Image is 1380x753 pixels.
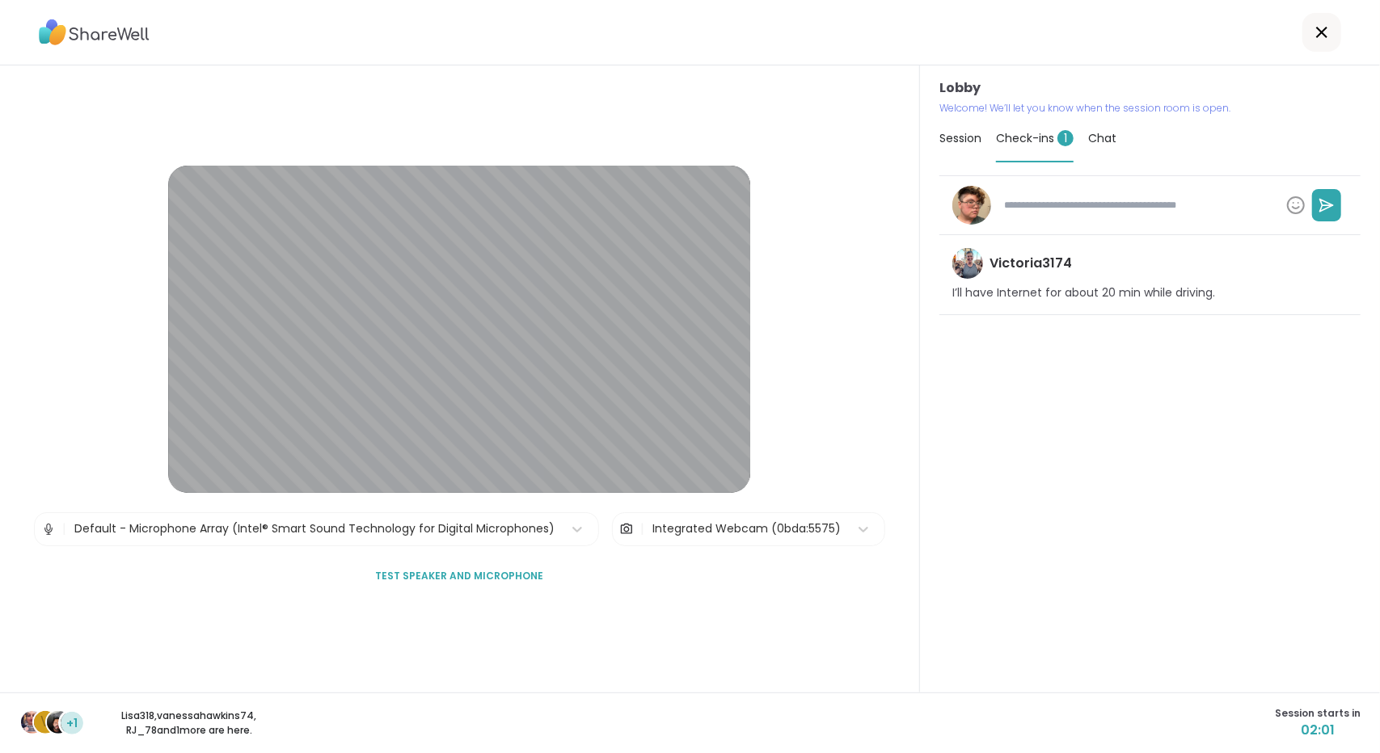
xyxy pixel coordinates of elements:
img: Victoria3174 [952,248,983,279]
span: 1 [1057,130,1074,146]
span: Chat [1088,130,1116,146]
h4: Victoria3174 [990,255,1072,272]
span: +1 [66,715,78,732]
img: Lisa318 [21,711,44,734]
img: ShareWell Logo [39,14,150,51]
img: Coffee4Jordan [952,186,991,225]
img: RJ_78 [47,711,70,734]
div: Default - Microphone Array (Intel® Smart Sound Technology for Digital Microphones) [74,520,555,537]
h3: Lobby [939,78,1361,98]
p: I’ll have Internet for about 20 min while driving. [952,285,1215,301]
span: Session [939,130,981,146]
img: Camera [619,513,634,545]
span: | [62,513,66,545]
img: Microphone [41,513,56,545]
span: Test speaker and microphone [375,569,543,583]
span: Check-ins [996,130,1074,146]
span: Session starts in [1275,706,1361,721]
p: Welcome! We’ll let you know when the session room is open. [939,101,1361,116]
p: Lisa318 , vanessahawkins74 , RJ_78 and 1 more are here. [99,709,280,738]
span: v [41,712,50,733]
div: Integrated Webcam (0bda:5575) [652,520,841,537]
span: 02:01 [1275,721,1361,740]
span: | [640,513,644,545]
button: Test speaker and microphone [369,559,550,593]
